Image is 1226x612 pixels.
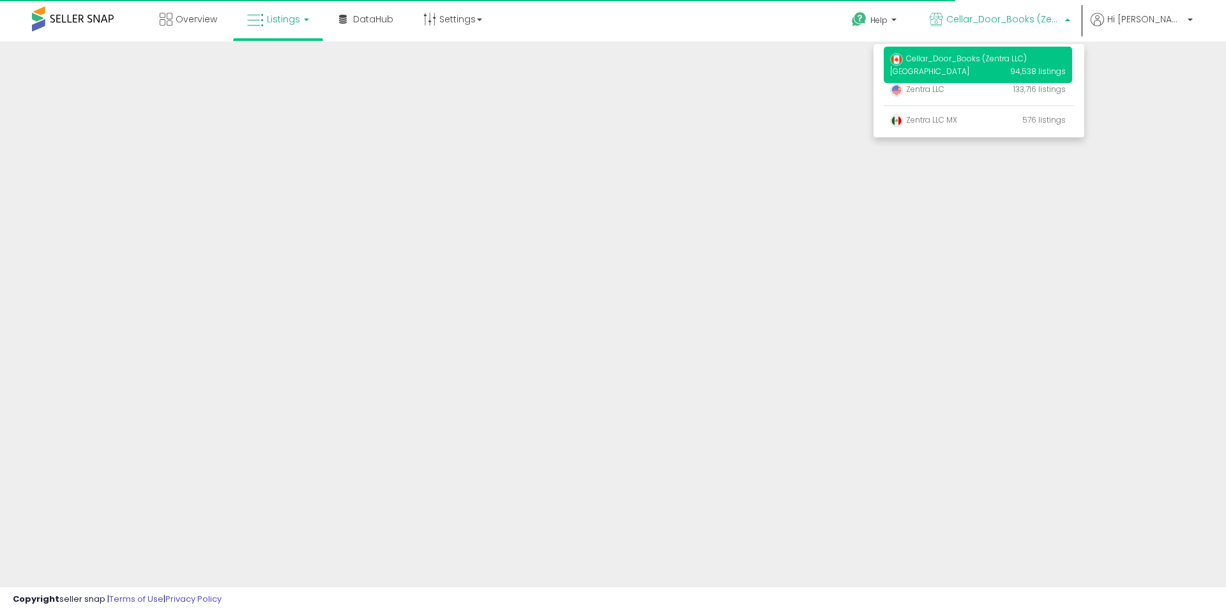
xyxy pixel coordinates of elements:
img: canada.png [890,53,903,66]
a: Hi [PERSON_NAME] [1091,13,1193,42]
span: 94,538 listings [1010,66,1066,77]
span: Help [870,15,888,26]
span: Overview [176,13,217,26]
span: Hi [PERSON_NAME] [1107,13,1184,26]
img: usa.png [890,84,903,96]
span: Listings [267,13,300,26]
span: Cellar_Door_Books (Zentra LLC) [GEOGRAPHIC_DATA] [890,53,1027,77]
span: Zentra LLC MX [890,114,957,125]
span: Zentra LLC [890,84,944,95]
a: Help [842,2,909,42]
span: Cellar_Door_Books (Zentra LLC) [GEOGRAPHIC_DATA] [946,13,1061,26]
span: 133,716 listings [1013,84,1066,95]
img: mexico.png [890,114,903,127]
span: 576 listings [1022,114,1066,125]
i: Get Help [851,11,867,27]
span: DataHub [353,13,393,26]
